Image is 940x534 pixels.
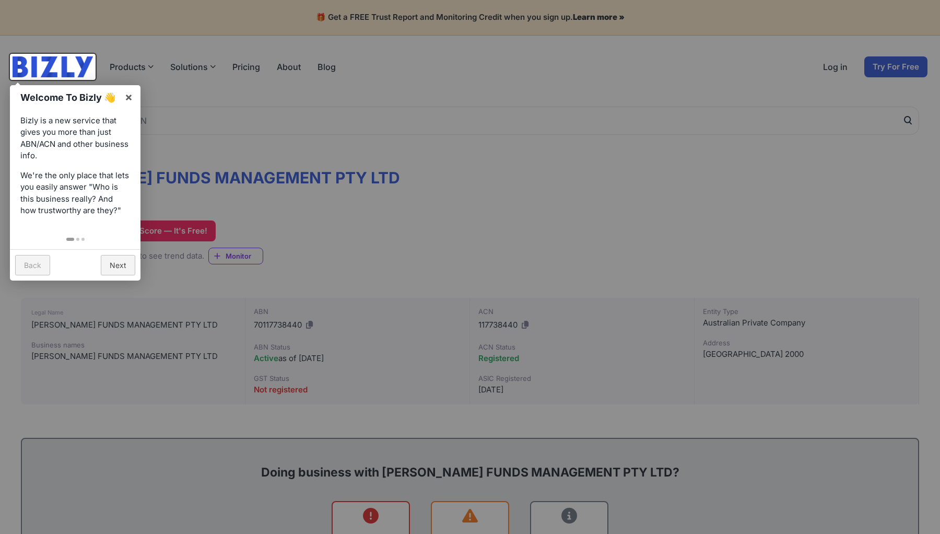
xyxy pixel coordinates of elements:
a: Back [15,255,50,275]
a: Next [101,255,135,275]
p: Bizly is a new service that gives you more than just ABN/ACN and other business info. [20,115,130,162]
a: × [117,85,140,109]
p: We're the only place that lets you easily answer "Who is this business really? And how trustworth... [20,170,130,217]
h1: Welcome To Bizly 👋 [20,90,119,105]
